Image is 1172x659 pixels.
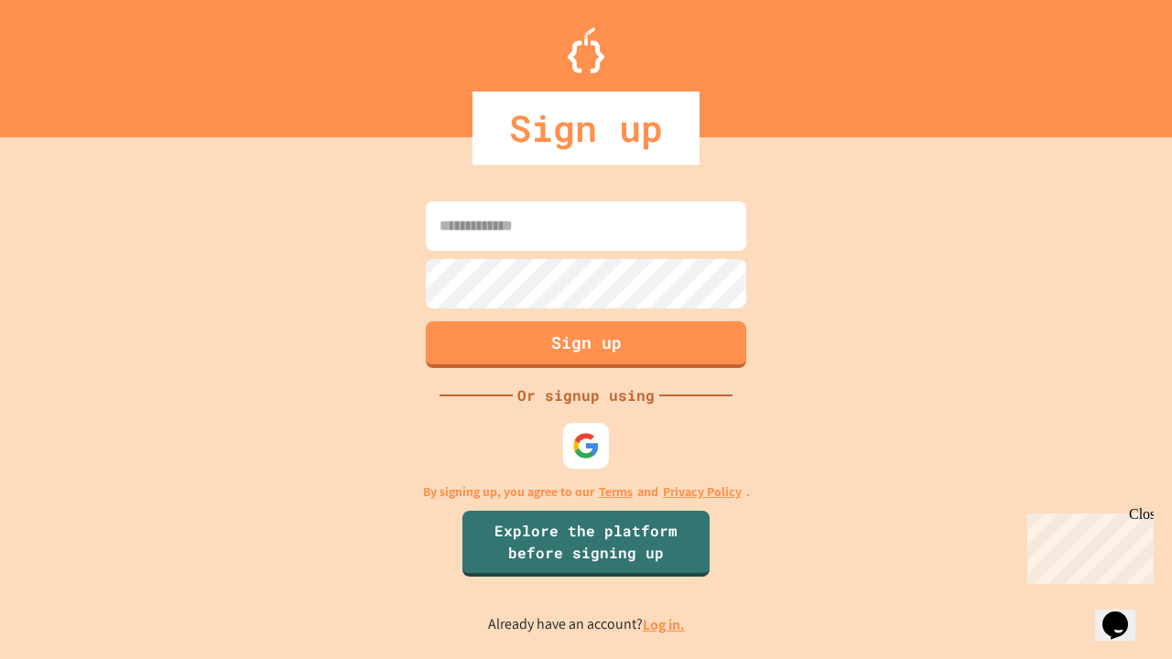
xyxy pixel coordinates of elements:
[513,384,659,406] div: Or signup using
[423,482,750,502] p: By signing up, you agree to our and .
[462,511,710,577] a: Explore the platform before signing up
[7,7,126,116] div: Chat with us now!Close
[1095,586,1154,641] iframe: chat widget
[568,27,604,73] img: Logo.svg
[472,92,700,165] div: Sign up
[426,321,746,368] button: Sign up
[572,432,600,459] img: google-icon.svg
[1020,506,1154,584] iframe: chat widget
[599,482,633,502] a: Terms
[663,482,742,502] a: Privacy Policy
[643,615,685,634] a: Log in.
[488,613,685,636] p: Already have an account?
